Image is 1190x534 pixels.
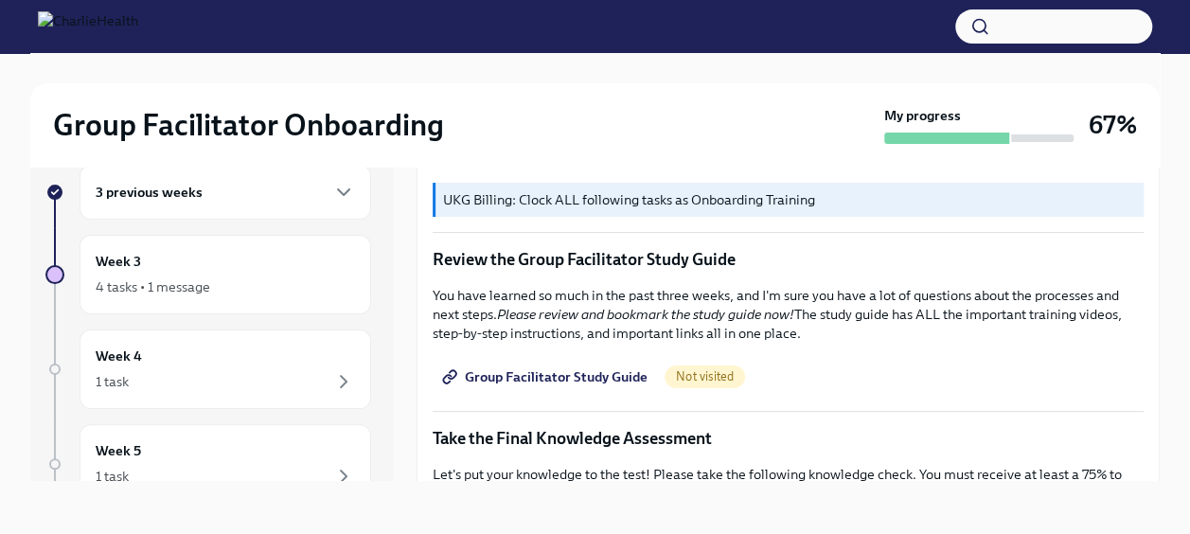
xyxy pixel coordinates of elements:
[665,369,745,383] span: Not visited
[45,235,371,314] a: Week 34 tasks • 1 message
[433,427,1144,450] p: Take the Final Knowledge Assessment
[433,358,661,396] a: Group Facilitator Study Guide
[96,251,141,272] h6: Week 3
[497,306,794,323] em: Please review and bookmark the study guide now!
[433,465,1144,522] p: Let's put your knowledge to the test! Please take the following knowledge check. You must receive...
[96,346,142,366] h6: Week 4
[38,11,138,42] img: CharlieHealth
[45,424,371,504] a: Week 51 task
[96,182,203,203] h6: 3 previous weeks
[96,467,129,486] div: 1 task
[96,440,141,461] h6: Week 5
[884,106,961,125] strong: My progress
[80,165,371,220] div: 3 previous weeks
[45,329,371,409] a: Week 41 task
[1089,108,1137,142] h3: 67%
[433,286,1144,343] p: You have learned so much in the past three weeks, and I'm sure you have a lot of questions about ...
[446,367,648,386] span: Group Facilitator Study Guide
[53,106,444,144] h2: Group Facilitator Onboarding
[96,372,129,391] div: 1 task
[443,190,1136,209] p: UKG Billing: Clock ALL following tasks as Onboarding Training
[96,277,210,296] div: 4 tasks • 1 message
[433,248,1144,271] p: Review the Group Facilitator Study Guide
